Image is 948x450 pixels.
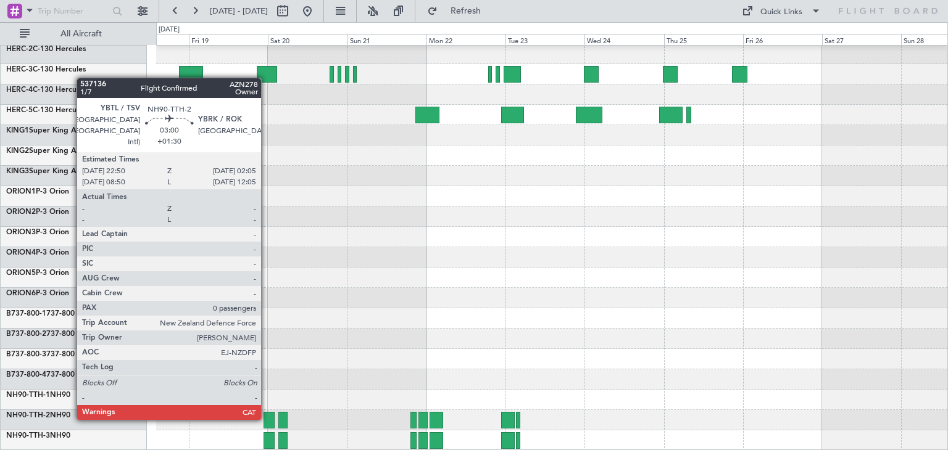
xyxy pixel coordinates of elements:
span: B737-800-1 [6,310,46,317]
span: KING1 [6,127,29,134]
span: ORION6 [6,290,36,297]
span: NH90-TTH-1 [6,391,50,399]
a: HERC-4C-130 Hercules [6,86,86,94]
a: NH90-TTH-2NH90 [6,412,70,419]
a: ORION4P-3 Orion [6,249,69,256]
a: ORION6P-3 Orion [6,290,69,297]
button: Refresh [422,1,496,21]
span: NH90-TTH-2 [6,412,50,419]
a: NH90-TTH-3NH90 [6,432,70,440]
a: ORION5P-3 Orion [6,269,69,277]
span: ORION5 [6,269,36,277]
a: B737-800-4737-800 [6,371,75,378]
div: Tue 23 [505,34,584,45]
div: Quick Links [760,6,802,18]
a: HERC-5C-130 Hercules [6,107,86,114]
span: KING2 [6,147,29,155]
span: HERC-5 [6,107,33,114]
div: Sat 27 [822,34,901,45]
span: [DATE] - [DATE] [210,6,268,17]
input: Trip Number [38,2,109,20]
span: B737-800-3 [6,351,46,358]
div: Fri 26 [743,34,822,45]
div: Mon 22 [426,34,505,45]
div: Sun 21 [347,34,426,45]
a: ORION2P-3 Orion [6,208,69,216]
a: ORION1P-3 Orion [6,188,69,195]
a: KING1Super King Air 200 [6,127,97,134]
a: B737-800-3737-800 [6,351,75,358]
a: B737-800-2737-800 [6,330,75,338]
a: ORION3P-3 Orion [6,229,69,236]
a: HERC-2C-130 Hercules [6,46,86,53]
button: Quick Links [736,1,827,21]
span: Refresh [440,7,492,15]
span: B737-800-2 [6,330,46,338]
span: HERC-4 [6,86,33,94]
span: All Aircraft [32,30,130,38]
span: HERC-3 [6,66,33,73]
div: [DATE] [159,25,180,35]
span: ORION1 [6,188,36,195]
span: ORION4 [6,249,36,256]
button: All Aircraft [14,24,134,44]
span: KING3 [6,168,29,175]
div: Fri 19 [189,34,268,45]
span: ORION2 [6,208,36,216]
div: Sat 20 [268,34,347,45]
a: B737-800-1737-800 [6,310,75,317]
a: NH90-TTH-1NH90 [6,391,70,399]
span: NH90-TTH-3 [6,432,50,440]
a: KING3Super King Air 200 [6,168,97,175]
a: KING2Super King Air 200 [6,147,97,155]
div: Thu 25 [664,34,743,45]
div: Wed 24 [584,34,663,45]
span: ORION3 [6,229,36,236]
span: HERC-2 [6,46,33,53]
a: HERC-3C-130 Hercules [6,66,86,73]
span: B737-800-4 [6,371,46,378]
